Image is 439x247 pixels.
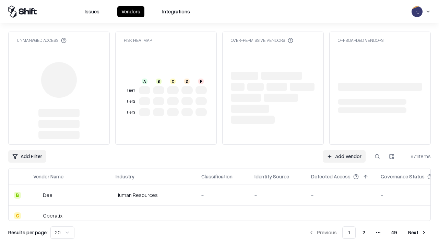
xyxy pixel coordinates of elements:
div: C [170,79,176,84]
button: Next [404,226,431,239]
div: Tier 3 [125,109,136,115]
div: - [254,212,300,219]
div: F [198,79,204,84]
div: Over-Permissive Vendors [231,37,293,43]
nav: pagination [305,226,431,239]
a: Add Vendor [323,150,366,163]
button: Integrations [158,6,194,17]
button: 49 [386,226,403,239]
div: Governance Status [381,173,425,180]
img: Operatix [33,212,40,219]
button: Issues [81,6,104,17]
div: Unmanaged Access [17,37,67,43]
div: Tier 2 [125,98,136,104]
div: B [14,192,21,199]
div: - [311,212,370,219]
div: Identity Source [254,173,289,180]
div: Operatix [43,212,62,219]
div: Vendor Name [33,173,63,180]
div: A [142,79,147,84]
div: Detected Access [311,173,351,180]
div: D [184,79,190,84]
div: C [14,212,21,219]
div: B [156,79,162,84]
div: - [254,191,300,199]
div: Human Resources [116,191,190,199]
div: Industry [116,173,134,180]
button: Vendors [117,6,144,17]
button: 2 [357,226,371,239]
div: 971 items [403,153,431,160]
div: - [311,191,370,199]
div: Tier 1 [125,87,136,93]
div: Risk Heatmap [124,37,152,43]
div: - [201,191,244,199]
div: Offboarded Vendors [338,37,383,43]
img: Deel [33,192,40,199]
button: 1 [342,226,356,239]
div: Classification [201,173,233,180]
div: - [116,212,190,219]
button: Add Filter [8,150,46,163]
p: Results per page: [8,229,48,236]
div: - [201,212,244,219]
div: Deel [43,191,54,199]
